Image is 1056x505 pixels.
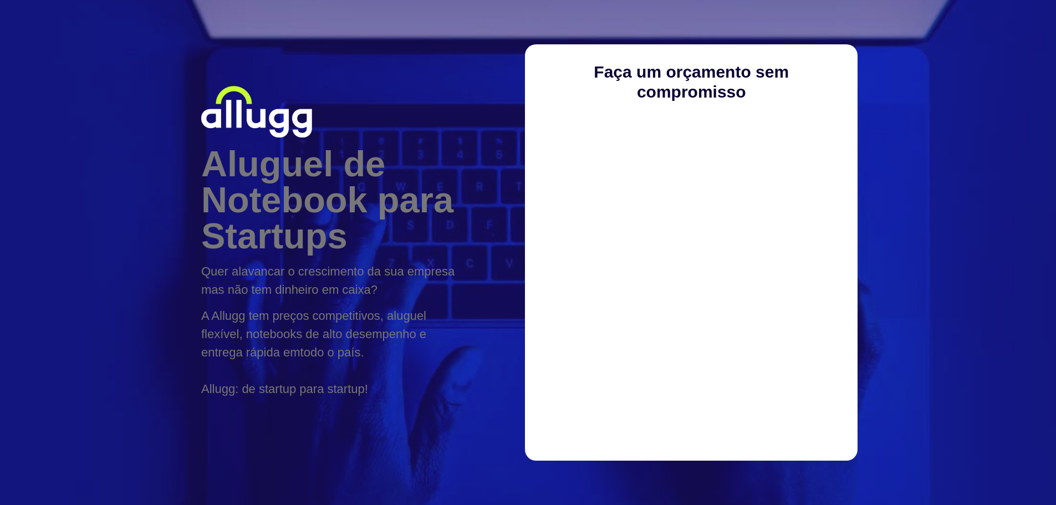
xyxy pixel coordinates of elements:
[1001,452,1056,505] div: Widget de chat
[201,307,463,398] p: A Allugg tem preços competitivos, aluguel flexível, notebooks de alto desempenho e entrega rápida...
[201,262,463,299] p: Quer alavancar o crescimento da sua empresa mas não tem dinheiro em caixa?
[201,146,489,254] h1: Aluguel de Notebook para Startups
[1001,452,1056,505] iframe: Chat Widget
[542,128,841,461] iframe: Form 0
[559,62,823,102] h4: Faça um orçamento sem compromisso
[201,86,312,137] img: Allugg locação de TI
[300,345,361,359] strong: todo o país
[201,382,368,396] strong: Allugg: de startup para startup!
